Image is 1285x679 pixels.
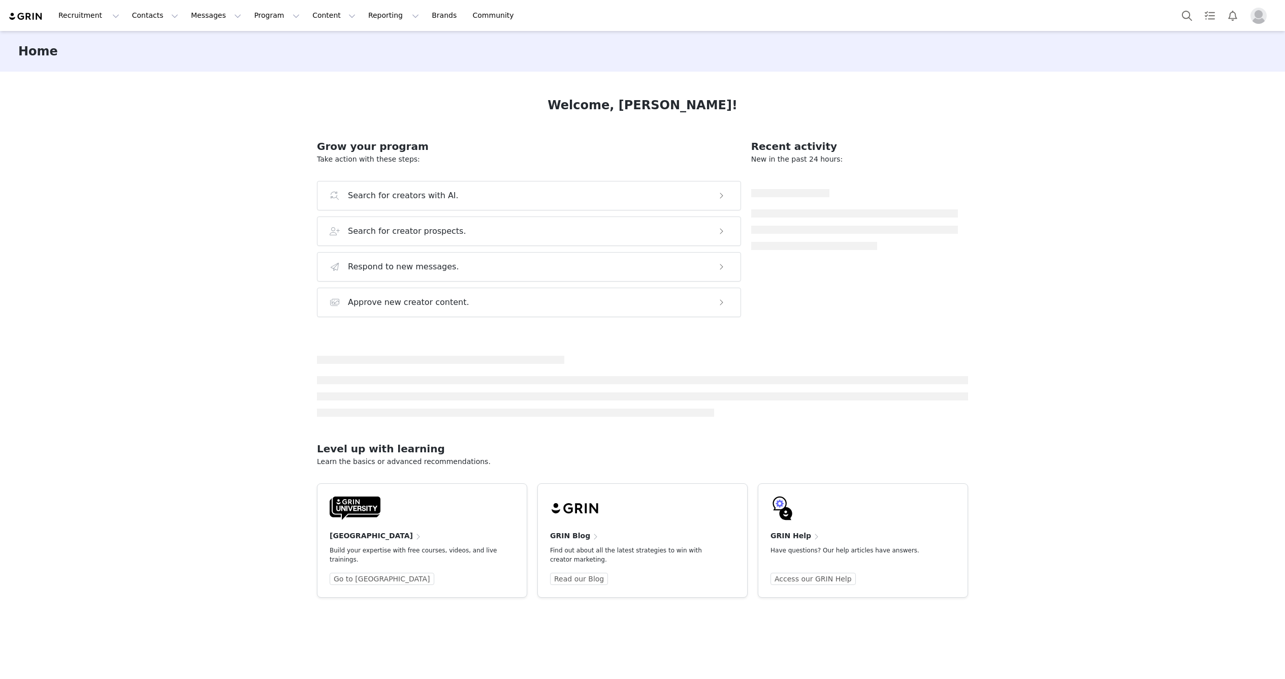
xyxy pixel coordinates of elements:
[317,441,968,456] h2: Level up with learning
[348,261,459,273] h3: Respond to new messages.
[770,531,811,541] h4: GRIN Help
[306,4,362,27] button: Content
[317,456,968,467] p: Learn the basics or advanced recommendations.
[1176,4,1198,27] button: Search
[330,496,380,520] img: GRIN-University-Logo-Black.svg
[426,4,466,27] a: Brands
[348,296,469,308] h3: Approve new creator content.
[362,4,425,27] button: Reporting
[330,573,434,585] a: Go to [GEOGRAPHIC_DATA]
[18,42,58,60] h3: Home
[126,4,184,27] button: Contacts
[317,217,741,246] button: Search for creator prospects.
[1199,4,1221,27] a: Tasks
[770,546,939,555] p: Have questions? Our help articles have answers.
[248,4,306,27] button: Program
[52,4,125,27] button: Recruitment
[8,12,44,21] img: grin logo
[550,573,608,585] a: Read our Blog
[770,573,856,585] a: Access our GRIN Help
[467,4,525,27] a: Community
[317,139,741,154] h2: Grow your program
[330,531,413,541] h4: [GEOGRAPHIC_DATA]
[751,139,958,154] h2: Recent activity
[317,181,741,210] button: Search for creators with AI.
[548,96,737,114] h1: Welcome, [PERSON_NAME]!
[770,496,795,520] img: GRIN-help-icon.svg
[330,546,498,564] p: Build your expertise with free courses, videos, and live trainings.
[185,4,247,27] button: Messages
[348,225,466,237] h3: Search for creator prospects.
[550,546,719,564] p: Find out about all the latest strategies to win with creator marketing.
[751,154,958,165] p: New in the past 24 hours:
[550,496,601,520] img: grin-logo-black.svg
[550,531,590,541] h4: GRIN Blog
[317,154,741,165] p: Take action with these steps:
[317,288,741,317] button: Approve new creator content.
[317,252,741,282] button: Respond to new messages.
[1244,8,1277,24] button: Profile
[1222,4,1244,27] button: Notifications
[348,190,459,202] h3: Search for creators with AI.
[1250,8,1267,24] img: placeholder-profile.jpg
